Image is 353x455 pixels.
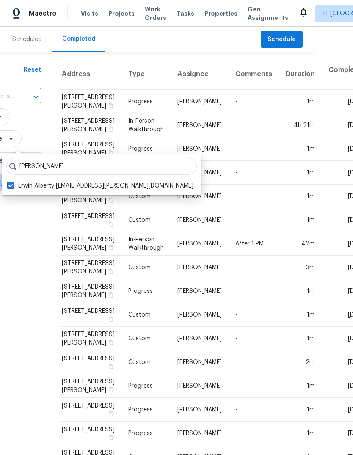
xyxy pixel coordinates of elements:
[229,137,279,161] td: -
[279,90,322,113] td: 1m
[171,327,229,350] td: [PERSON_NAME]
[61,232,121,256] td: [STREET_ADDRESS][PERSON_NAME]
[107,315,115,323] button: Copy Address
[171,185,229,208] td: [PERSON_NAME]
[229,327,279,350] td: -
[121,374,171,398] td: Progress
[176,11,194,17] span: Tasks
[261,31,303,48] button: Schedule
[107,149,115,157] button: Copy Address
[121,90,171,113] td: Progress
[279,232,322,256] td: 42m
[107,291,115,299] button: Copy Address
[171,350,229,374] td: [PERSON_NAME]
[204,9,237,18] span: Properties
[121,422,171,445] td: Progress
[229,232,279,256] td: After 1 PM
[108,9,135,18] span: Projects
[171,59,229,90] th: Assignee
[279,208,322,232] td: 1m
[61,137,121,161] td: [STREET_ADDRESS][PERSON_NAME]
[268,34,296,45] span: Schedule
[107,125,115,133] button: Copy Address
[229,256,279,279] td: -
[121,232,171,256] td: In-Person Walkthrough
[61,208,121,232] td: [STREET_ADDRESS]
[61,422,121,445] td: [STREET_ADDRESS]
[279,185,322,208] td: 1m
[229,422,279,445] td: -
[121,208,171,232] td: Custom
[279,422,322,445] td: 1m
[61,256,121,279] td: [STREET_ADDRESS][PERSON_NAME]
[62,35,95,43] div: Completed
[29,9,57,18] span: Maestro
[248,5,288,22] span: Geo Assignments
[61,279,121,303] td: [STREET_ADDRESS][PERSON_NAME]
[121,279,171,303] td: Progress
[279,374,322,398] td: 1m
[7,182,193,190] label: Erwin Alberty [EMAIL_ADDRESS][PERSON_NAME][DOMAIN_NAME]
[279,161,322,185] td: 1m
[107,244,115,251] button: Copy Address
[121,113,171,137] td: In-Person Walkthrough
[24,66,41,74] div: Reset
[171,303,229,327] td: [PERSON_NAME]
[229,374,279,398] td: -
[171,398,229,422] td: [PERSON_NAME]
[107,363,115,370] button: Copy Address
[171,90,229,113] td: [PERSON_NAME]
[229,90,279,113] td: -
[279,137,322,161] td: 1m
[121,303,171,327] td: Custom
[171,113,229,137] td: [PERSON_NAME]
[61,350,121,374] td: [STREET_ADDRESS]
[145,5,166,22] span: Work Orders
[279,59,322,90] th: Duration
[61,59,121,90] th: Address
[171,137,229,161] td: [PERSON_NAME]
[121,398,171,422] td: Progress
[279,279,322,303] td: 1m
[61,90,121,113] td: [STREET_ADDRESS][PERSON_NAME]
[171,232,229,256] td: [PERSON_NAME]
[61,113,121,137] td: [STREET_ADDRESS][PERSON_NAME]
[229,208,279,232] td: -
[61,398,121,422] td: [STREET_ADDRESS]
[107,102,115,109] button: Copy Address
[171,422,229,445] td: [PERSON_NAME]
[279,350,322,374] td: 2m
[279,303,322,327] td: 1m
[107,434,115,441] button: Copy Address
[107,386,115,394] button: Copy Address
[107,196,115,204] button: Copy Address
[171,374,229,398] td: [PERSON_NAME]
[12,35,42,44] div: Scheduled
[121,59,171,90] th: Type
[279,113,322,137] td: 4h 21m
[61,303,121,327] td: [STREET_ADDRESS]
[171,256,229,279] td: [PERSON_NAME]
[107,339,115,346] button: Copy Address
[121,256,171,279] td: Custom
[107,267,115,275] button: Copy Address
[61,327,121,350] td: [STREET_ADDRESS][PERSON_NAME]
[61,185,121,208] td: [STREET_ADDRESS][PERSON_NAME]
[171,279,229,303] td: [PERSON_NAME]
[81,9,98,18] span: Visits
[107,221,115,228] button: Copy Address
[229,185,279,208] td: -
[229,161,279,185] td: -
[61,374,121,398] td: [STREET_ADDRESS][PERSON_NAME]
[229,113,279,137] td: -
[229,398,279,422] td: -
[121,327,171,350] td: Custom
[279,398,322,422] td: 1m
[107,410,115,418] button: Copy Address
[229,59,279,90] th: Comments
[121,137,171,161] td: Progress
[171,208,229,232] td: [PERSON_NAME]
[279,256,322,279] td: 3m
[279,327,322,350] td: 1m
[229,350,279,374] td: -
